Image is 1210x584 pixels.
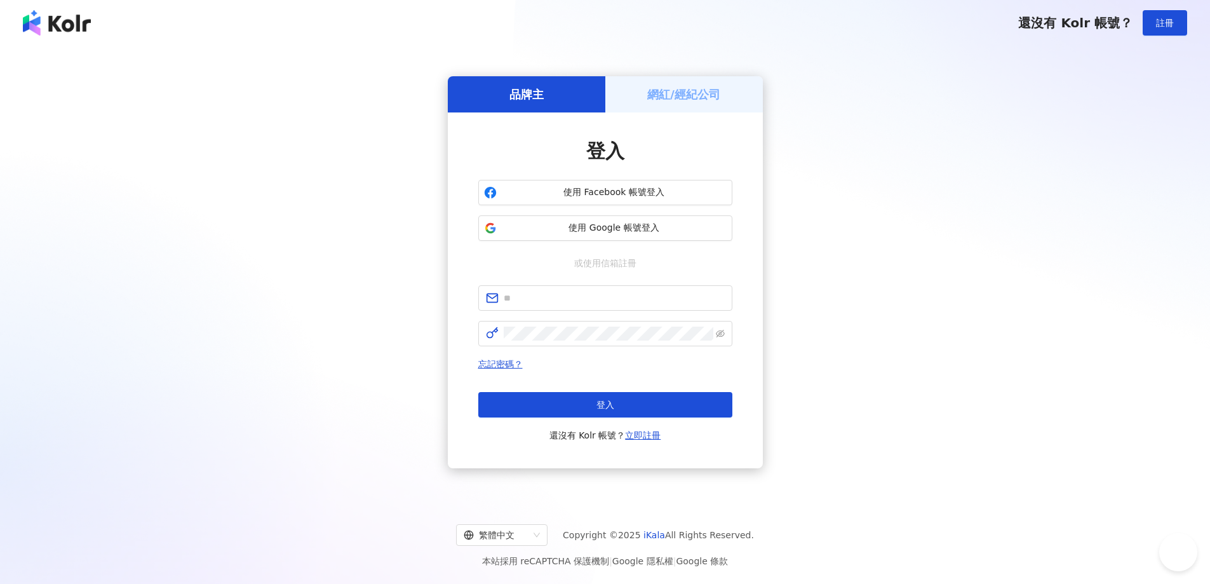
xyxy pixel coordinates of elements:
[1018,15,1133,31] span: 還沒有 Kolr 帳號？
[478,215,732,241] button: 使用 Google 帳號登入
[1156,18,1174,28] span: 註冊
[565,256,645,270] span: 或使用信箱註冊
[609,556,612,566] span: |
[478,359,523,369] a: 忘記密碼？
[586,140,624,162] span: 登入
[23,10,91,36] img: logo
[716,329,725,338] span: eye-invisible
[563,527,754,543] span: Copyright © 2025 All Rights Reserved.
[596,400,614,410] span: 登入
[549,428,661,443] span: 還沒有 Kolr 帳號？
[647,86,720,102] h5: 網紅/經紀公司
[673,556,676,566] span: |
[612,556,673,566] a: Google 隱私權
[482,553,728,569] span: 本站採用 reCAPTCHA 保護機制
[478,180,732,205] button: 使用 Facebook 帳號登入
[464,525,528,545] div: 繁體中文
[502,222,727,234] span: 使用 Google 帳號登入
[502,186,727,199] span: 使用 Facebook 帳號登入
[1143,10,1187,36] button: 註冊
[625,430,661,440] a: 立即註冊
[478,392,732,418] button: 登入
[509,86,544,102] h5: 品牌主
[1159,533,1197,571] iframe: Help Scout Beacon - Open
[643,530,665,540] a: iKala
[676,556,728,566] a: Google 條款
